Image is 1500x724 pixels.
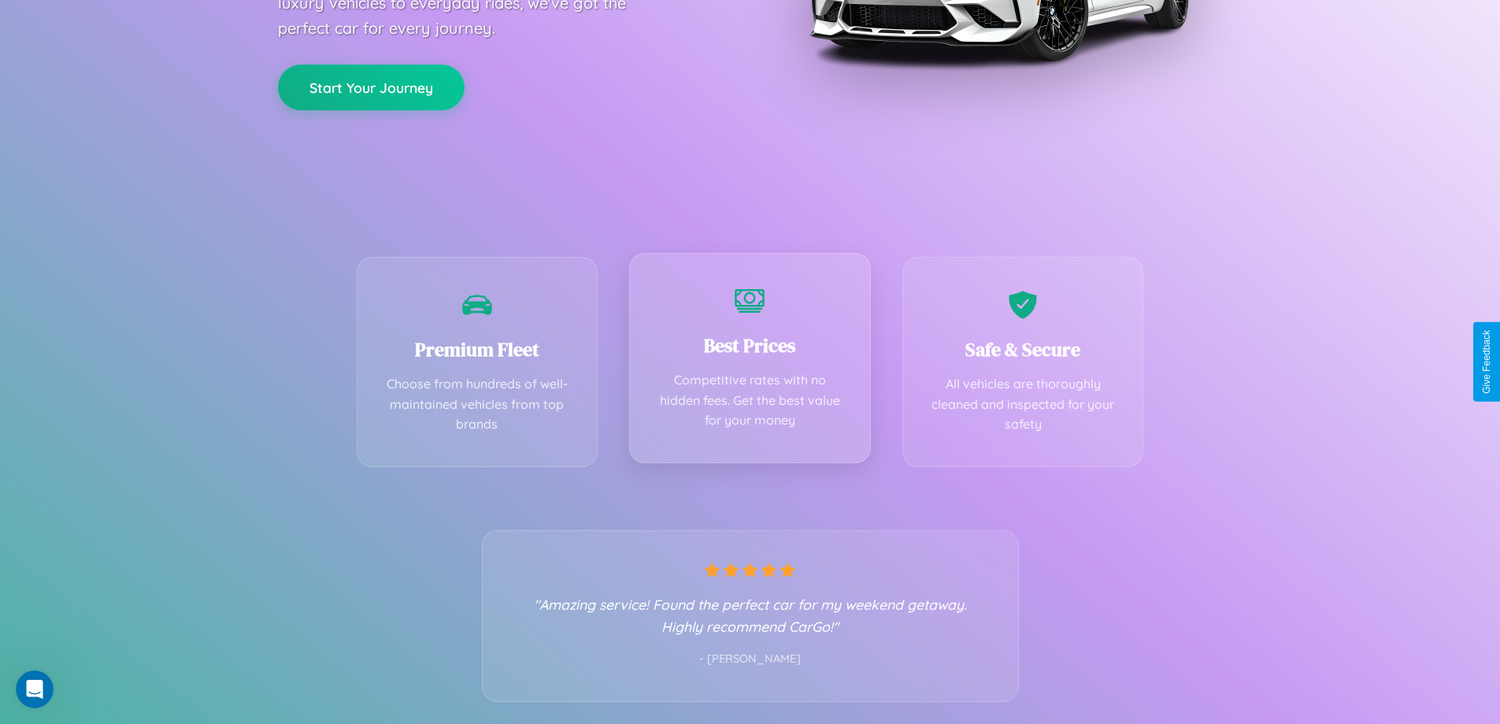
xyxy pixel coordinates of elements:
h3: Safe & Secure [927,336,1120,362]
p: All vehicles are thoroughly cleaned and inspected for your safety [927,374,1120,435]
p: Choose from hundreds of well-maintained vehicles from top brands [381,374,574,435]
h3: Best Prices [654,332,846,358]
div: Give Feedback [1481,330,1492,394]
p: "Amazing service! Found the perfect car for my weekend getaway. Highly recommend CarGo!" [514,593,987,637]
p: Competitive rates with no hidden fees. Get the best value for your money [654,370,846,431]
iframe: Intercom live chat [16,670,54,708]
h3: Premium Fleet [381,336,574,362]
button: Start Your Journey [278,65,465,110]
p: - [PERSON_NAME] [514,649,987,670]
